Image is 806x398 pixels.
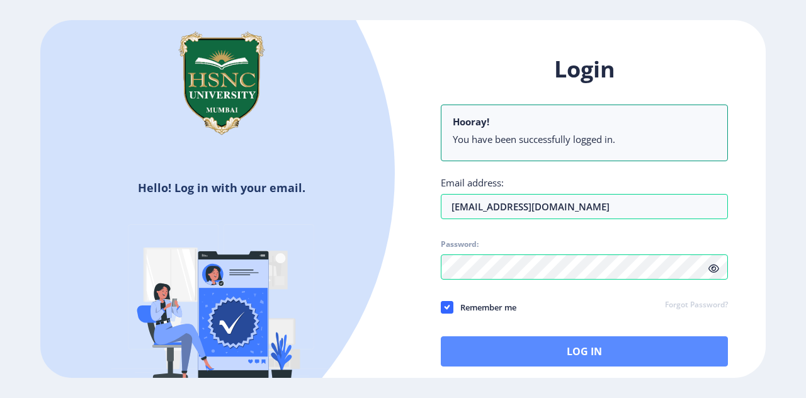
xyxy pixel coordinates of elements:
[453,133,716,145] li: You have been successfully logged in.
[159,20,285,146] img: hsnc.png
[453,115,489,128] b: Hooray!
[441,176,504,189] label: Email address:
[441,336,728,367] button: Log In
[665,300,728,311] a: Forgot Password?
[441,54,728,84] h1: Login
[453,300,516,315] span: Remember me
[441,194,728,219] input: Email address
[441,239,479,249] label: Password:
